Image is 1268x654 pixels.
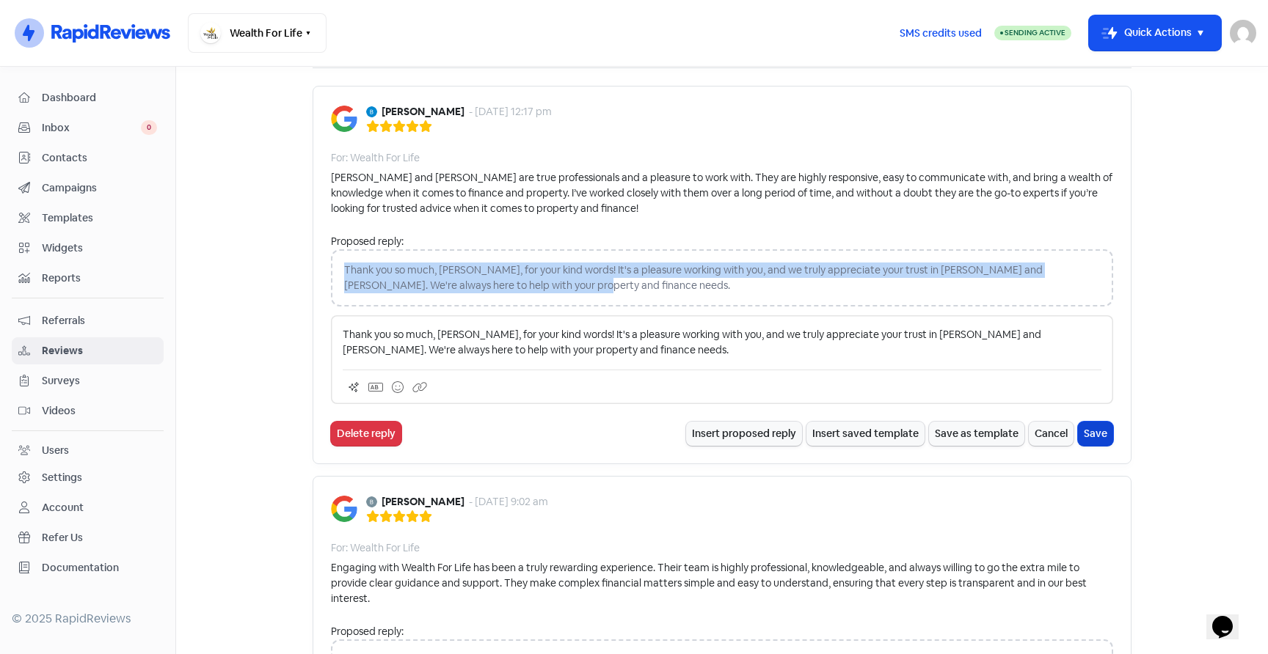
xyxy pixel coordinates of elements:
span: Widgets [42,240,157,256]
span: Reviews [42,343,157,359]
button: Wealth For Life [188,13,327,53]
a: Reports [12,265,164,292]
a: Settings [12,464,164,491]
span: 0 [141,120,157,135]
span: Templates [42,210,157,226]
span: Documentation [42,560,157,576]
span: Contacts [42,150,157,166]
a: Referrals [12,307,164,334]
div: Proposed reply: [331,234,1113,249]
span: Campaigns [42,180,157,196]
img: Avatar [366,106,377,117]
div: Account [42,500,84,515]
a: Widgets [12,235,164,262]
a: SMS credits used [887,24,994,40]
a: Reviews [12,337,164,364]
b: [PERSON_NAME] [382,494,464,510]
img: Avatar [366,496,377,507]
span: Videos [42,403,157,419]
a: Account [12,494,164,521]
span: Reports [42,271,157,286]
button: Save [1078,422,1113,446]
div: © 2025 RapidReviews [12,610,164,628]
div: [PERSON_NAME] and [PERSON_NAME] are true professionals and a pleasure to work with. They are high... [331,170,1113,216]
button: Delete reply [331,422,401,446]
a: Refer Us [12,524,164,551]
p: Thank you so much, [PERSON_NAME], for your kind words! It's a pleasure working with you, and we t... [343,327,1101,358]
div: For: Wealth For Life [331,150,420,166]
span: SMS credits used [900,26,982,41]
a: Dashboard [12,84,164,111]
div: For: Wealth For Life [331,540,420,556]
button: Insert saved template [806,422,925,446]
div: Proposed reply: [331,624,1113,639]
span: Surveys [42,373,157,389]
img: Image [331,106,357,132]
div: Settings [42,470,82,485]
a: Surveys [12,367,164,394]
a: Documentation [12,554,164,581]
a: Users [12,437,164,464]
span: Inbox [42,120,141,136]
button: Insert proposed reply [686,422,802,446]
span: Sending Active [1005,28,1065,37]
div: - [DATE] 12:17 pm [469,104,552,120]
a: Sending Active [994,24,1071,42]
button: Save as template [929,422,1024,446]
a: Contacts [12,144,164,172]
img: Image [331,496,357,522]
a: Templates [12,205,164,232]
a: Campaigns [12,174,164,202]
button: Quick Actions [1089,15,1221,51]
a: Inbox 0 [12,114,164,142]
span: Dashboard [42,90,157,106]
span: Referrals [42,313,157,328]
div: Thank you so much, [PERSON_NAME], for your kind words! It's a pleasure working with you, and we t... [331,249,1113,306]
span: Refer Us [42,530,157,545]
div: - [DATE] 9:02 am [469,494,548,510]
div: Engaging with Wealth For Life has been a truly rewarding experience. Their team is highly profess... [331,560,1113,606]
b: [PERSON_NAME] [382,104,464,120]
a: Videos [12,397,164,425]
button: Cancel [1029,422,1074,446]
img: User [1230,20,1256,46]
div: Users [42,443,69,458]
iframe: chat widget [1206,595,1253,639]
